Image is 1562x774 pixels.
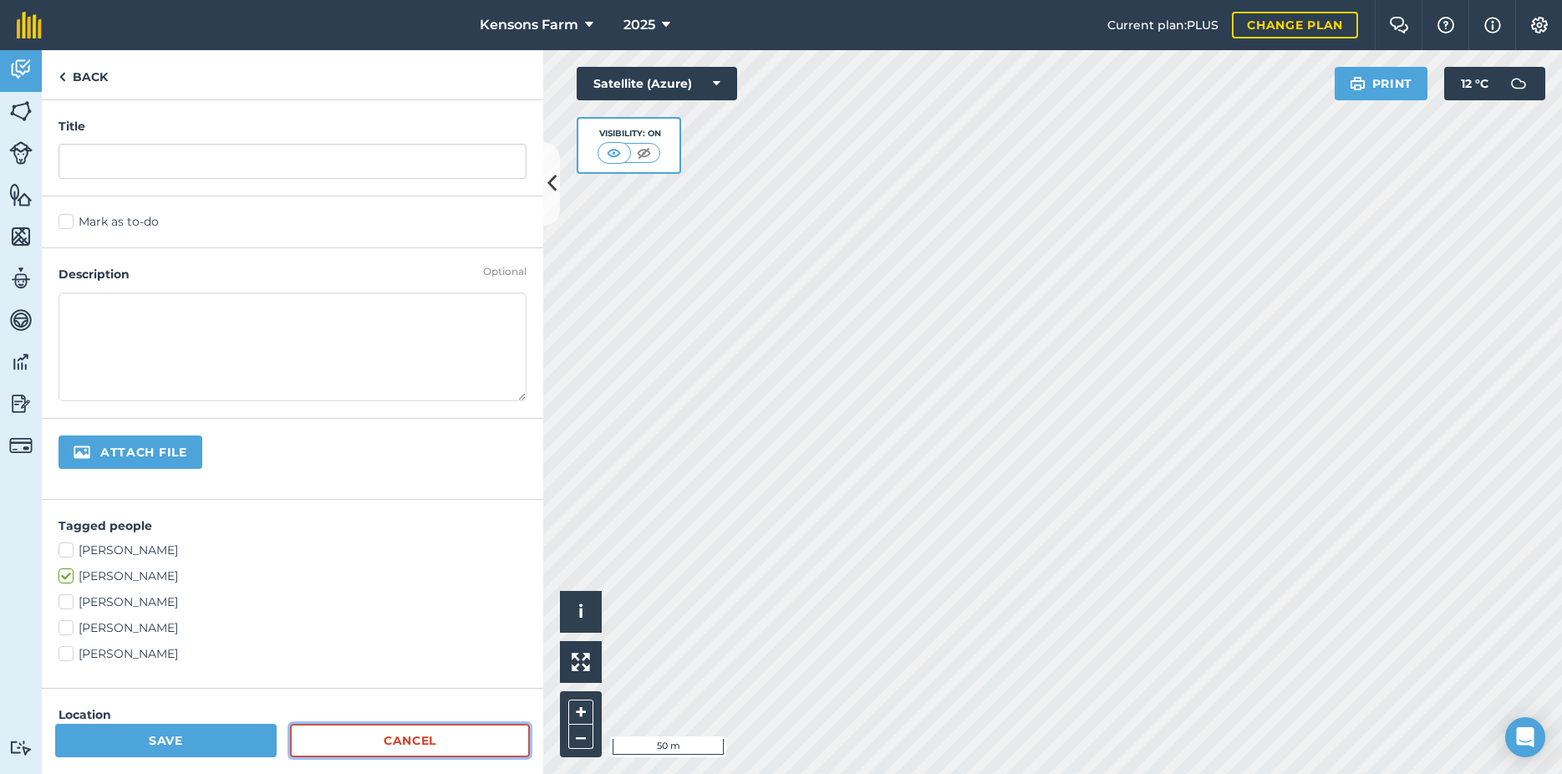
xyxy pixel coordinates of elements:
h4: Description [59,265,527,283]
span: Current plan : PLUS [1107,16,1219,34]
img: svg+xml;base64,PD94bWwgdmVyc2lvbj0iMS4wIiBlbmNvZGluZz0idXRmLTgiPz4KPCEtLSBHZW5lcmF0b3I6IEFkb2JlIE... [9,349,33,374]
div: Visibility: On [598,127,661,140]
button: 12 °C [1444,67,1545,100]
img: svg+xml;base64,PHN2ZyB4bWxucz0iaHR0cDovL3d3dy53My5vcmcvMjAwMC9zdmciIHdpZHRoPSIxOSIgaGVpZ2h0PSIyNC... [1350,74,1366,94]
a: Back [42,50,125,99]
h4: Tagged people [59,517,527,535]
a: Cancel [290,724,530,757]
img: svg+xml;base64,PD94bWwgdmVyc2lvbj0iMS4wIiBlbmNvZGluZz0idXRmLTgiPz4KPCEtLSBHZW5lcmF0b3I6IEFkb2JlIE... [9,740,33,756]
img: svg+xml;base64,PD94bWwgdmVyc2lvbj0iMS4wIiBlbmNvZGluZz0idXRmLTgiPz4KPCEtLSBHZW5lcmF0b3I6IEFkb2JlIE... [9,391,33,416]
button: i [560,591,602,633]
a: Change plan [1232,12,1358,38]
img: svg+xml;base64,PD94bWwgdmVyc2lvbj0iMS4wIiBlbmNvZGluZz0idXRmLTgiPz4KPCEtLSBHZW5lcmF0b3I6IEFkb2JlIE... [9,308,33,333]
label: [PERSON_NAME] [59,619,527,637]
img: fieldmargin Logo [17,12,42,38]
img: Two speech bubbles overlapping with the left bubble in the forefront [1389,17,1409,33]
span: 2025 [623,15,655,35]
img: A cog icon [1529,17,1549,33]
label: [PERSON_NAME] [59,542,527,559]
div: Open Intercom Messenger [1505,717,1545,757]
h4: Title [59,117,527,135]
img: svg+xml;base64,PD94bWwgdmVyc2lvbj0iMS4wIiBlbmNvZGluZz0idXRmLTgiPz4KPCEtLSBHZW5lcmF0b3I6IEFkb2JlIE... [1502,67,1535,100]
img: svg+xml;base64,PD94bWwgdmVyc2lvbj0iMS4wIiBlbmNvZGluZz0idXRmLTgiPz4KPCEtLSBHZW5lcmF0b3I6IEFkb2JlIE... [9,141,33,165]
img: Four arrows, one pointing top left, one top right, one bottom right and the last bottom left [572,653,590,671]
img: svg+xml;base64,PHN2ZyB4bWxucz0iaHR0cDovL3d3dy53My5vcmcvMjAwMC9zdmciIHdpZHRoPSI1NiIgaGVpZ2h0PSI2MC... [9,99,33,124]
img: svg+xml;base64,PHN2ZyB4bWxucz0iaHR0cDovL3d3dy53My5vcmcvMjAwMC9zdmciIHdpZHRoPSIxNyIgaGVpZ2h0PSIxNy... [1484,15,1501,35]
img: svg+xml;base64,PD94bWwgdmVyc2lvbj0iMS4wIiBlbmNvZGluZz0idXRmLTgiPz4KPCEtLSBHZW5lcmF0b3I6IEFkb2JlIE... [9,266,33,291]
label: [PERSON_NAME] [59,593,527,611]
span: 12 ° C [1461,67,1488,100]
img: svg+xml;base64,PHN2ZyB4bWxucz0iaHR0cDovL3d3dy53My5vcmcvMjAwMC9zdmciIHdpZHRoPSI5IiBoZWlnaHQ9IjI0Ii... [59,67,66,87]
img: svg+xml;base64,PHN2ZyB4bWxucz0iaHR0cDovL3d3dy53My5vcmcvMjAwMC9zdmciIHdpZHRoPSI1MCIgaGVpZ2h0PSI0MC... [603,145,624,161]
label: [PERSON_NAME] [59,568,527,585]
img: svg+xml;base64,PD94bWwgdmVyc2lvbj0iMS4wIiBlbmNvZGluZz0idXRmLTgiPz4KPCEtLSBHZW5lcmF0b3I6IEFkb2JlIE... [9,434,33,457]
button: Print [1335,67,1428,100]
img: svg+xml;base64,PHN2ZyB4bWxucz0iaHR0cDovL3d3dy53My5vcmcvMjAwMC9zdmciIHdpZHRoPSI1MCIgaGVpZ2h0PSI0MC... [633,145,654,161]
button: – [568,725,593,749]
img: svg+xml;base64,PHN2ZyB4bWxucz0iaHR0cDovL3d3dy53My5vcmcvMjAwMC9zdmciIHdpZHRoPSI1NiIgaGVpZ2h0PSI2MC... [9,224,33,249]
span: i [578,601,583,622]
label: [PERSON_NAME] [59,645,527,663]
h4: Location [59,705,527,724]
button: Save [55,724,277,757]
button: Satellite (Azure) [577,67,737,100]
span: Kensons Farm [480,15,578,35]
button: + [568,700,593,725]
img: svg+xml;base64,PD94bWwgdmVyc2lvbj0iMS4wIiBlbmNvZGluZz0idXRmLTgiPz4KPCEtLSBHZW5lcmF0b3I6IEFkb2JlIE... [9,57,33,82]
div: Optional [483,265,527,278]
img: svg+xml;base64,PHN2ZyB4bWxucz0iaHR0cDovL3d3dy53My5vcmcvMjAwMC9zdmciIHdpZHRoPSI1NiIgaGVpZ2h0PSI2MC... [9,182,33,207]
label: Mark as to-do [59,213,527,231]
img: A question mark icon [1436,17,1456,33]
